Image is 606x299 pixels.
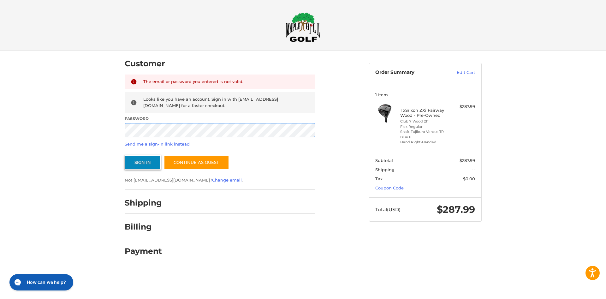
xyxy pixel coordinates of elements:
iframe: Google Customer Reviews [554,282,606,299]
li: Club 7 Wood 21° [400,119,449,124]
button: Sign In [125,155,161,170]
span: Subtotal [375,158,393,163]
span: Shipping [375,167,395,172]
a: Change email [212,177,242,182]
a: Coupon Code [375,185,404,190]
li: Shaft Fujikura Ventus TR Blue 6 [400,129,449,140]
h3: 1 Item [375,92,475,97]
h2: Customer [125,59,165,69]
label: Password [125,116,315,122]
h2: Billing [125,222,162,232]
p: Not [EMAIL_ADDRESS][DOMAIN_NAME]? . [125,177,315,183]
span: Tax [375,176,383,181]
img: Maple Hill Golf [286,12,320,42]
li: Hand Right-Handed [400,140,449,145]
div: $287.99 [450,104,475,110]
span: $287.99 [460,158,475,163]
a: Continue as guest [164,155,229,170]
a: Edit Cart [443,69,475,76]
h2: Shipping [125,198,162,208]
li: Flex Regular [400,124,449,129]
span: $0.00 [463,176,475,181]
iframe: Gorgias live chat messenger [6,272,75,293]
h2: Payment [125,246,162,256]
h3: Order Summary [375,69,443,76]
span: Looks like you have an account. Sign in with [EMAIL_ADDRESS][DOMAIN_NAME] for a faster checkout. [143,97,278,108]
div: The email or password you entered is not valid. [143,79,309,85]
span: $287.99 [437,204,475,215]
h4: 1 x Srixon ZXi Fairway Wood - Pre-Owned [400,108,449,118]
span: Total (USD) [375,206,401,212]
span: -- [472,167,475,172]
a: Send me a sign-in link instead [125,141,190,147]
